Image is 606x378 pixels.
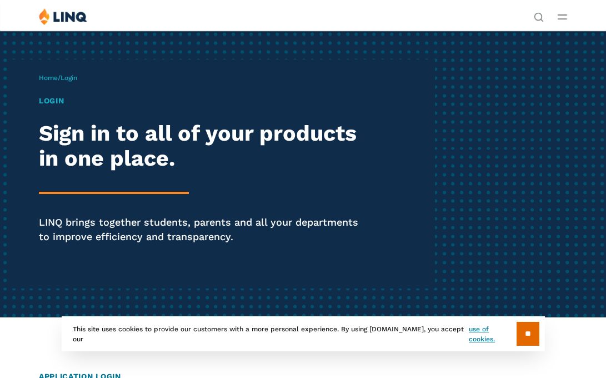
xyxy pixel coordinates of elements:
[39,74,58,82] a: Home
[39,8,87,25] img: LINQ | K‑12 Software
[534,8,544,21] nav: Utility Navigation
[469,324,516,344] a: use of cookies.
[39,215,372,243] p: LINQ brings together students, parents and all your departments to improve efficiency and transpa...
[62,316,545,351] div: This site uses cookies to provide our customers with a more personal experience. By using [DOMAIN...
[534,11,544,21] button: Open Search Bar
[61,74,77,82] span: Login
[39,121,372,171] h2: Sign in to all of your products in one place.
[39,95,372,107] h1: Login
[558,11,567,23] button: Open Main Menu
[39,74,77,82] span: /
